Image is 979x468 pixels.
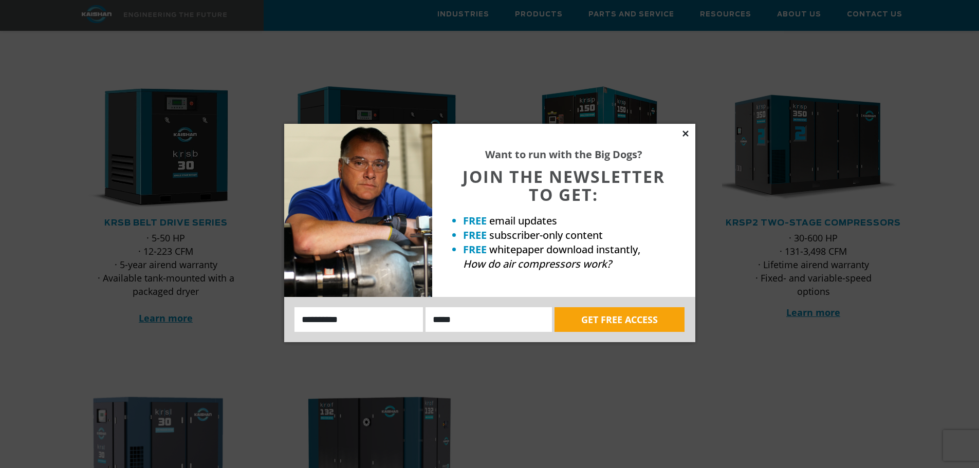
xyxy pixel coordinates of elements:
button: Close [681,129,690,138]
em: How do air compressors work? [463,257,612,271]
strong: FREE [463,228,487,242]
strong: FREE [463,242,487,256]
span: JOIN THE NEWSLETTER TO GET: [463,165,665,205]
strong: Want to run with the Big Dogs? [485,147,642,161]
span: email updates [489,214,557,228]
span: whitepaper download instantly, [489,242,640,256]
strong: FREE [463,214,487,228]
input: Name: [294,307,423,332]
span: subscriber-only content [489,228,603,242]
input: Email [426,307,552,332]
button: GET FREE ACCESS [555,307,685,332]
